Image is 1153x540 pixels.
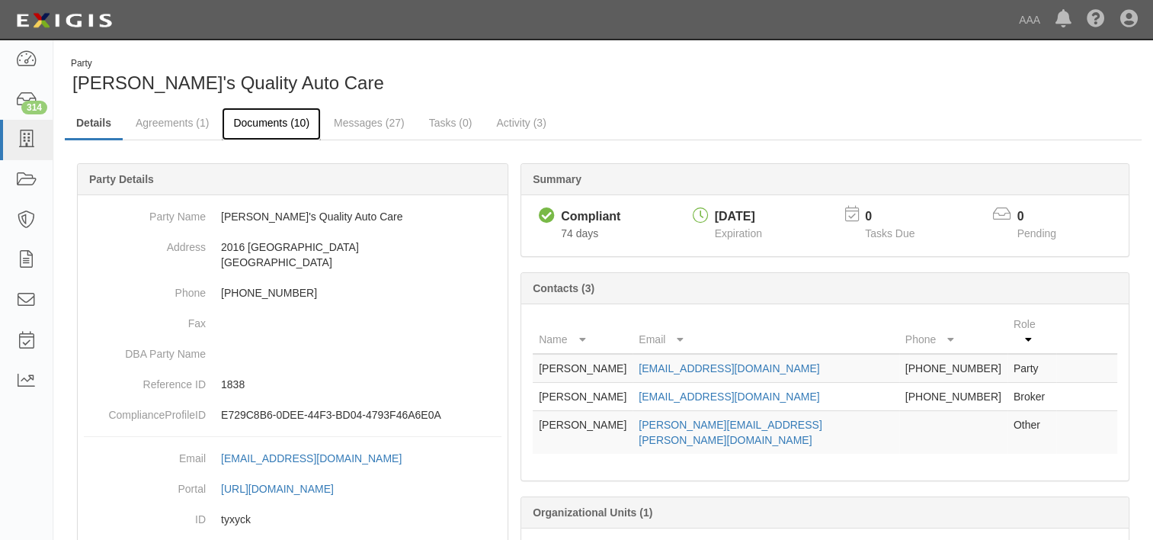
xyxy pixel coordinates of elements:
[221,483,351,495] a: [URL][DOMAIN_NAME]
[561,208,620,226] div: Compliant
[1007,411,1056,455] td: Other
[84,232,206,255] dt: Address
[1017,208,1075,226] p: 0
[865,227,914,239] span: Tasks Due
[84,443,206,466] dt: Email
[1007,383,1056,411] td: Broker
[485,108,557,138] a: Activity (3)
[1087,11,1105,29] i: Help Center - Complianz
[533,383,633,411] td: [PERSON_NAME]
[84,278,501,308] dd: [PHONE_NUMBER]
[639,362,819,374] a: [EMAIL_ADDRESS][DOMAIN_NAME]
[84,504,501,535] dd: tyxyck
[84,201,206,224] dt: Party Name
[533,506,652,519] b: Organizational Units (1)
[533,173,581,185] b: Summary
[533,411,633,455] td: [PERSON_NAME]
[221,451,402,466] div: [EMAIL_ADDRESS][DOMAIN_NAME]
[21,101,47,114] div: 314
[65,57,592,96] div: Bill's Quality Auto Care
[71,57,384,70] div: Party
[72,72,384,93] span: [PERSON_NAME]'s Quality Auto Care
[84,308,206,331] dt: Fax
[84,504,206,527] dt: ID
[639,419,822,446] a: [PERSON_NAME][EMAIL_ADDRESS][PERSON_NAME][DOMAIN_NAME]
[89,173,154,185] b: Party Details
[561,227,598,239] span: Since 07/24/2025
[84,369,206,392] dt: Reference ID
[221,377,501,392] p: 1838
[639,391,819,403] a: [EMAIL_ADDRESS][DOMAIN_NAME]
[11,7,117,34] img: logo-5460c22ac91f19d4615b14bd174203de0afe785f0fc80cf4dbbc73dc1793850b.png
[84,201,501,232] dd: [PERSON_NAME]'s Quality Auto Care
[221,407,501,423] p: E729C8B6-0DEE-44F3-BD04-4793F46A6E0A
[899,354,1007,383] td: [PHONE_NUMBER]
[715,208,762,226] div: [DATE]
[418,108,484,138] a: Tasks (0)
[533,282,594,294] b: Contacts (3)
[533,310,633,354] th: Name
[1007,310,1056,354] th: Role
[84,278,206,301] dt: Phone
[221,452,418,464] a: [EMAIL_ADDRESS][DOMAIN_NAME]
[222,108,321,140] a: Documents (10)
[65,108,123,140] a: Details
[1007,354,1056,383] td: Party
[84,339,206,362] dt: DBA Party Name
[533,354,633,383] td: [PERSON_NAME]
[715,227,762,239] span: Expiration
[865,208,934,226] p: 0
[899,383,1007,411] td: [PHONE_NUMBER]
[633,310,898,354] th: Email
[1017,227,1056,239] span: Pending
[84,400,206,423] dt: ComplianceProfileID
[899,310,1007,354] th: Phone
[539,208,555,224] i: Compliant
[84,474,206,497] dt: Portal
[322,108,416,138] a: Messages (27)
[1011,5,1048,35] a: AAA
[84,232,501,278] dd: 2016 [GEOGRAPHIC_DATA] [GEOGRAPHIC_DATA]
[124,108,220,138] a: Agreements (1)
